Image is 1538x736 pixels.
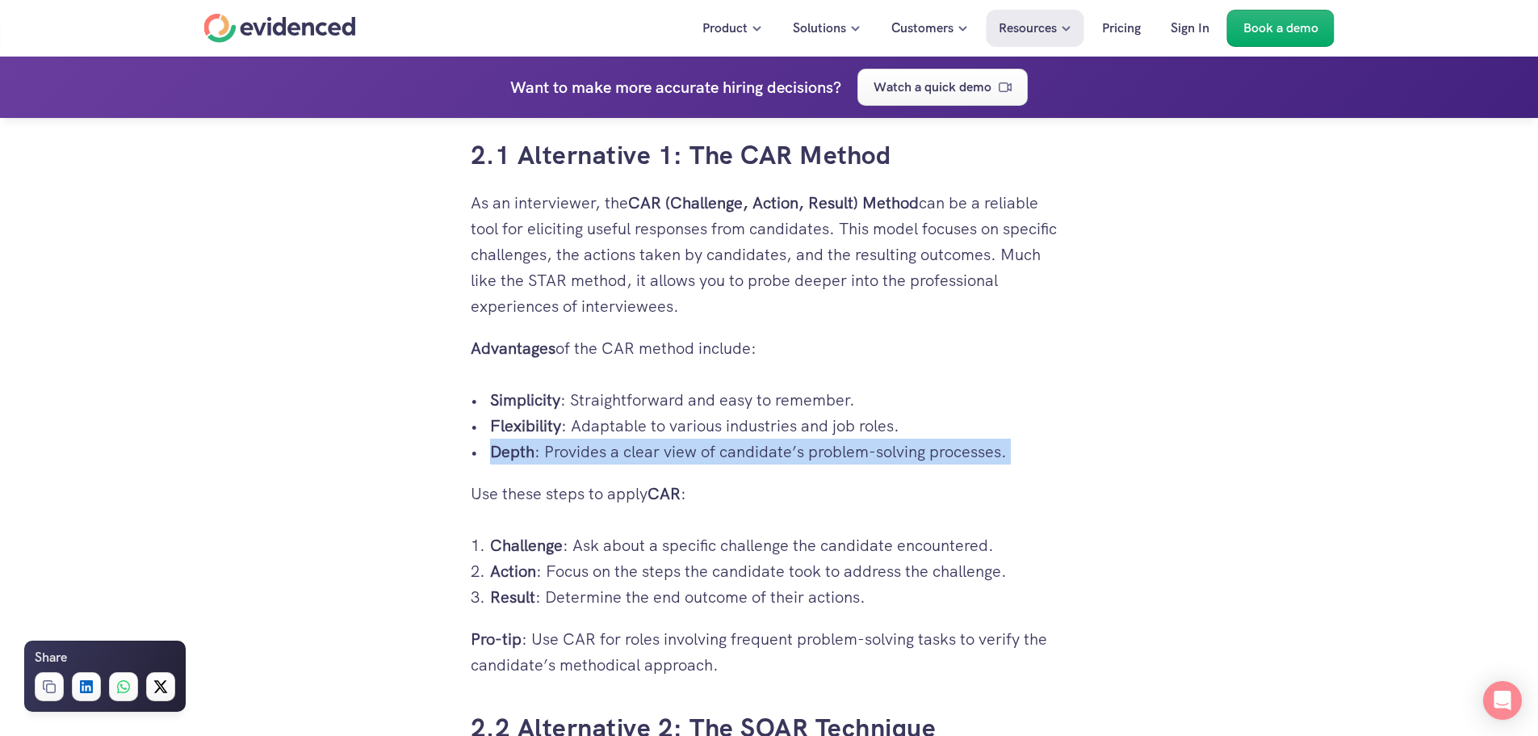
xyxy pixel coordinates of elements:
[490,415,561,436] strong: Flexibility
[471,190,1068,319] p: As an interviewer, the can be a reliable tool for eliciting useful responses from candidates. Thi...
[490,558,1068,584] p: : Focus on the steps the candidate took to address the challenge.
[1159,10,1222,47] a: Sign In
[647,483,681,504] strong: CAR
[999,18,1057,39] p: Resources
[471,626,1068,678] p: : Use CAR for roles involving frequent problem-solving tasks to verify the candidate’s methodical...
[471,629,522,650] strong: Pro-tip
[628,192,919,213] strong: CAR (Challenge, Action, Result) Method
[490,535,563,556] strong: Challenge
[891,18,953,39] p: Customers
[471,481,1068,507] p: Use these steps to apply :
[204,14,356,43] a: Home
[793,18,846,39] p: Solutions
[471,335,1068,361] p: of the CAR method include:
[490,532,1068,558] p: : Ask about a specific challenge the candidate encountered.
[490,441,534,462] strong: Depth
[1483,681,1522,720] div: Open Intercom Messenger
[490,389,560,410] strong: Simplicity
[490,561,536,582] strong: Action
[1171,18,1209,39] p: Sign In
[471,338,555,359] strong: Advantages
[1227,10,1335,47] a: Book a demo
[702,18,748,39] p: Product
[874,77,991,98] p: Watch a quick demo
[490,587,535,608] strong: Result
[35,647,67,668] h6: Share
[857,69,1028,106] a: Watch a quick demo
[490,387,1068,413] p: : Straightforward and easy to remember.
[510,74,841,100] h4: Want to make more accurate hiring decisions?
[490,413,1068,439] p: : Adaptable to various industries and job roles.
[490,439,1068,465] p: : Provides a clear view of candidate’s problem-solving processes.
[1102,18,1141,39] p: Pricing
[490,584,1068,610] p: : Determine the end outcome of their actions.
[471,138,891,172] a: 2.1 Alternative 1: The CAR Method
[1243,18,1318,39] p: Book a demo
[1090,10,1153,47] a: Pricing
